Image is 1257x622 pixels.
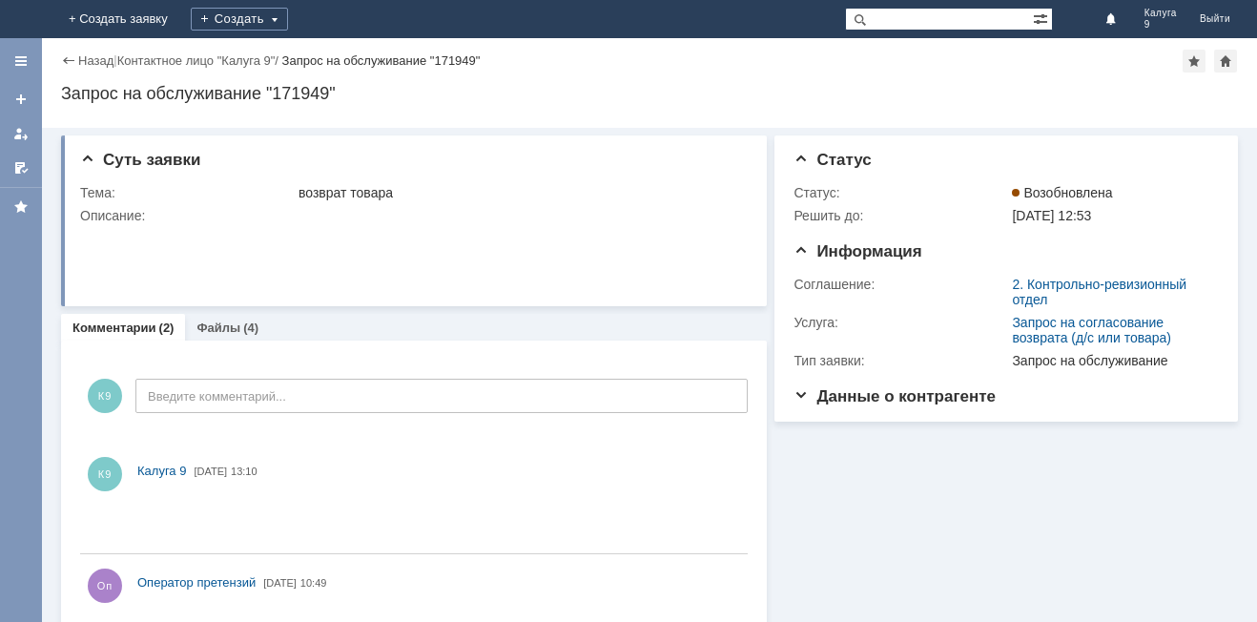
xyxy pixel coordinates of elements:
[1183,50,1205,73] div: Добавить в избранное
[80,208,745,223] div: Описание:
[78,53,113,68] a: Назад
[137,573,256,592] a: Оператор претензий
[1012,353,1210,368] div: Запрос на обслуживание
[72,321,156,335] a: Комментарии
[299,185,741,200] div: возврат товара
[88,379,122,413] span: К9
[300,577,327,589] span: 10:49
[793,315,1008,330] div: Услуга:
[1012,315,1171,345] a: Запрос на согласование возврата (д/с или товара)
[80,151,200,169] span: Суть заявки
[196,321,240,335] a: Файлы
[793,387,996,405] span: Данные о контрагенте
[1033,9,1052,27] span: Расширенный поиск
[793,208,1008,223] div: Решить до:
[137,462,186,481] a: Калуга 9
[159,321,175,335] div: (2)
[1012,185,1112,200] span: Возобновлена
[1144,8,1177,19] span: Калуга
[194,466,227,477] span: [DATE]
[793,151,871,169] span: Статус
[137,575,256,590] span: Оператор претензий
[282,53,481,68] div: Запрос на обслуживание "171949"
[117,53,282,68] div: /
[113,52,116,67] div: |
[191,8,288,31] div: Создать
[6,118,36,149] a: Мои заявки
[231,466,258,477] span: 13:10
[80,185,295,200] div: Тема:
[1144,19,1177,31] span: 9
[117,53,276,68] a: Контактное лицо "Калуга 9"
[1012,277,1186,307] a: 2. Контрольно-ревизионный отдел
[6,84,36,114] a: Создать заявку
[793,242,921,260] span: Информация
[243,321,258,335] div: (4)
[263,577,297,589] span: [DATE]
[1214,50,1237,73] div: Сделать домашней страницей
[793,353,1008,368] div: Тип заявки:
[137,464,186,478] span: Калуга 9
[793,185,1008,200] div: Статус:
[793,277,1008,292] div: Соглашение:
[1012,208,1091,223] span: [DATE] 12:53
[6,153,36,183] a: Мои согласования
[61,84,1238,103] div: Запрос на обслуживание "171949"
